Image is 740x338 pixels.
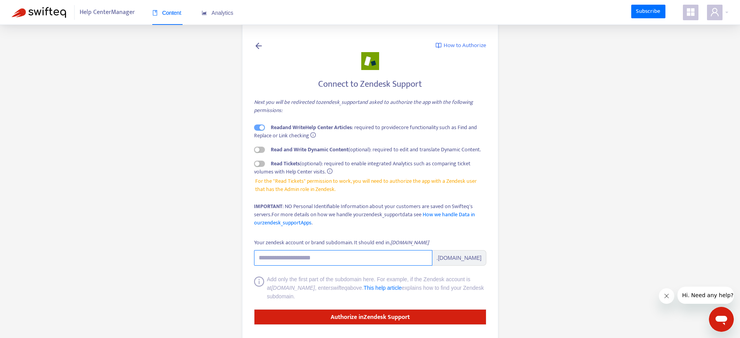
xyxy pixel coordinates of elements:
[272,285,315,291] i: [DOMAIN_NAME]
[254,210,475,227] span: For more details on how we handle your zendesk_support data see .
[152,10,158,16] span: book
[254,277,264,301] span: info-circle
[80,5,135,20] span: Help Center Manager
[271,159,300,168] strong: Read Tickets
[254,309,486,325] button: Authorize inZendesk Support
[310,132,316,138] span: info-circle
[254,123,477,140] span: : required to provide core functionality such as Find and Replace or Link checking
[659,288,674,304] iframe: Close message
[254,98,473,115] i: Next you will be redirected to zendesk_support and asked to authorize the app with the following ...
[330,285,347,291] i: swifteq
[202,10,207,16] span: area-chart
[435,41,486,50] a: How to Authorize
[254,79,486,89] h4: Connect to Zendesk Support
[435,42,442,49] img: image-link
[271,145,481,154] span: (optional): required to edit and translate Dynamic Content.
[331,312,410,322] strong: Authorize in Zendesk Support
[389,238,429,247] i: .[DOMAIN_NAME]
[254,238,429,247] div: Your zendesk account or brand subdomain. It should end in
[12,7,66,18] img: Swifteq
[361,52,379,70] img: zendesk_support.png
[327,168,333,174] span: info-circle
[255,177,485,193] span: For the "Read Tickets" permission to work, you will need to authorize the app with a Zendesk user...
[631,5,665,19] a: Subscribe
[709,307,734,332] iframe: Button to launch messaging window
[152,10,181,16] span: Content
[677,287,734,304] iframe: Message from company
[267,275,486,301] div: Add only the first part of the subdomain here. For example, if the Zendesk account is at , enter ...
[202,10,233,16] span: Analytics
[254,202,486,227] div: : NO Personal Identifiable Information about your customers are saved on Swifteq's servers.
[271,145,348,154] strong: Read and Write Dynamic Content
[432,250,486,266] span: .[DOMAIN_NAME]
[444,41,486,50] span: How to Authorize
[710,7,719,17] span: user
[254,159,470,176] span: (optional): required to enable integrated Analytics such as comparing ticket volumes with Help Ce...
[271,123,352,132] strong: Read and Write Help Center Articles
[364,285,402,291] a: This help article
[686,7,695,17] span: appstore
[254,210,475,227] a: How we handle Data in ourzendesk_supportApps
[254,202,282,211] strong: IMPORTANT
